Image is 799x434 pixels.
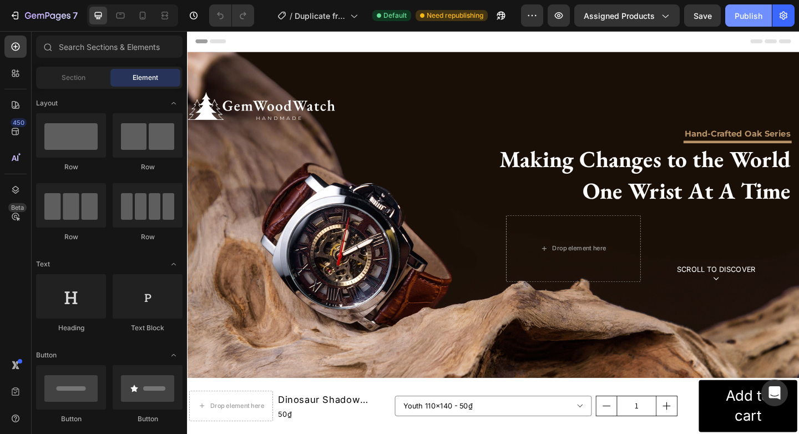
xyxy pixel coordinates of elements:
[502,253,649,266] h2: SCROLL TO DISCOVER
[209,4,254,27] div: Undo/Redo
[165,94,183,112] span: Toggle open
[98,392,221,410] h1: Dinosaur Shadow Fleece Blanket
[761,380,788,406] div: Open Intercom Messenger
[36,414,106,424] div: Button
[36,232,106,242] div: Row
[113,232,183,242] div: Row
[467,397,510,418] input: quantity
[73,9,78,22] p: 7
[735,10,762,22] div: Publish
[8,203,27,212] div: Beta
[541,107,656,118] p: Hand-Crafted Oak Series
[584,10,655,22] span: Assigned Products
[165,346,183,364] span: Toggle open
[133,73,158,83] span: Element
[113,414,183,424] div: Button
[295,10,346,22] span: Duplicate from Landing Page - [DATE] 22:41:19
[427,11,483,21] span: Need republishing
[397,232,456,241] div: Drop element here
[445,397,467,418] button: decrement
[574,4,680,27] button: Assigned Products
[290,10,292,22] span: /
[36,350,57,360] span: Button
[510,397,533,418] button: increment
[36,36,183,58] input: Search Sections & Elements
[36,162,106,172] div: Row
[165,255,183,273] span: Toggle open
[62,73,85,83] span: Section
[383,11,407,21] span: Default
[725,4,772,27] button: Publish
[4,4,83,27] button: 7
[694,11,712,21] span: Save
[36,259,50,269] span: Text
[11,118,27,127] div: 450
[684,4,721,27] button: Save
[187,31,799,434] iframe: Design area
[113,162,183,172] div: Row
[36,98,58,108] span: Layout
[338,122,658,157] h2: Making Changes to the World
[25,403,84,412] div: Drop element here
[98,410,221,423] div: 50₫
[36,323,106,333] div: Heading
[429,157,658,191] h2: One Wrist At A Time
[113,323,183,333] div: Text Block
[570,386,650,430] div: Add to cart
